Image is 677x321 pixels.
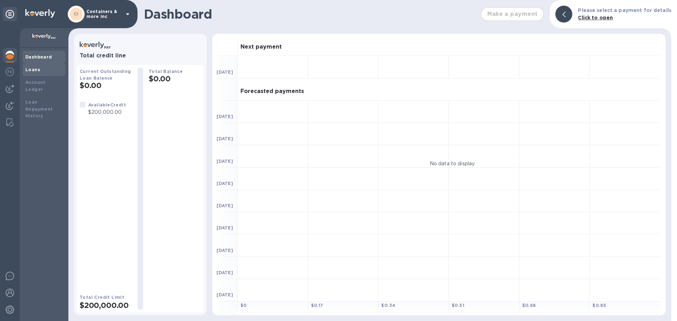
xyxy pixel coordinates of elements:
b: Total Balance [149,69,183,74]
b: [DATE] [216,270,233,275]
b: Please select a payment for details [578,7,671,13]
b: $ 0.51 [452,303,464,308]
b: [DATE] [216,181,233,186]
b: $ 0.68 [522,303,536,308]
img: Logo [25,9,55,18]
h3: Forecasted payments [240,88,304,95]
h2: $200,000.00 [80,301,132,310]
p: $200,000.00 [88,109,126,116]
b: [DATE] [216,69,233,75]
b: Account Ledger [25,80,45,92]
b: Loan Repayment History [25,99,53,119]
b: Total Credit Limit [80,295,124,300]
h1: Dashboard [144,7,477,21]
h3: Total credit line [80,53,201,59]
b: [DATE] [216,225,233,230]
b: $ 0.17 [311,303,323,308]
b: Click to open [578,15,613,20]
div: Unpin categories [3,7,17,21]
b: Current Outstanding Loan Balance [80,69,131,81]
b: Loans [25,67,40,72]
b: Dashboard [25,54,52,60]
b: $ 0 [240,303,247,308]
b: Available Credit [88,102,126,107]
h2: $0.00 [149,74,201,83]
p: Containers & more inc [86,9,122,19]
b: [DATE] [216,203,233,208]
b: [DATE] [216,114,233,119]
b: [DATE] [216,136,233,141]
img: Foreign exchange [6,68,14,76]
b: $ 0.34 [381,303,395,308]
h2: $0.00 [80,81,132,90]
h3: Next payment [240,44,282,50]
b: [DATE] [216,159,233,164]
p: No data to display. [430,160,476,167]
b: [DATE] [216,248,233,253]
b: $ 0.85 [592,303,606,308]
b: CI [74,11,79,17]
b: [DATE] [216,292,233,297]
